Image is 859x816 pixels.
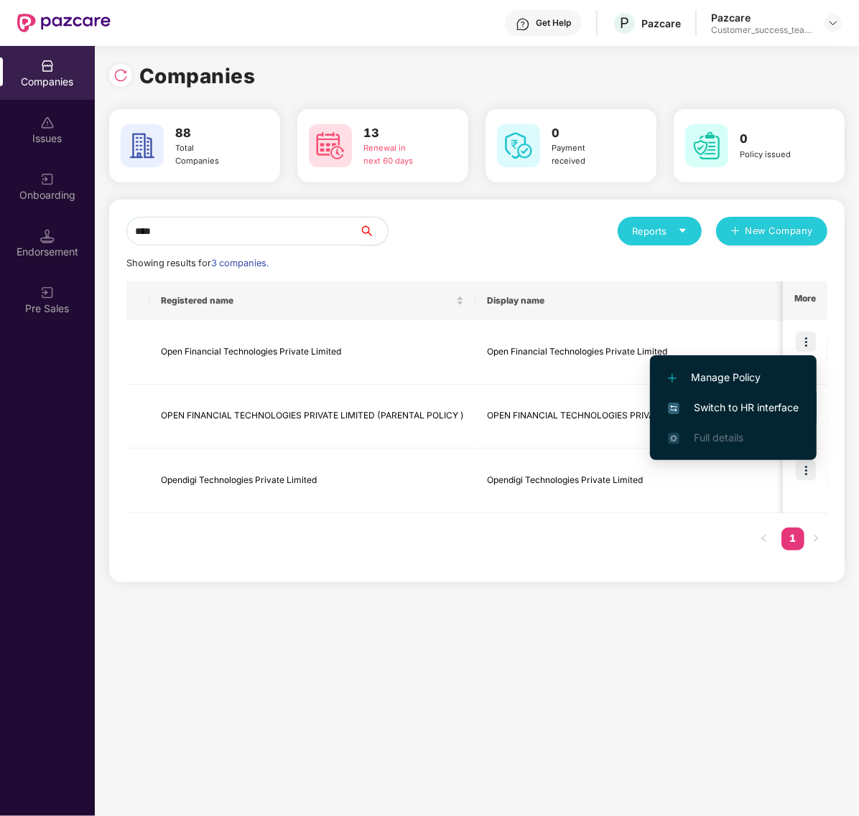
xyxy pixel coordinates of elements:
button: search [358,217,389,245]
span: plus [730,226,740,238]
div: Total Companies [175,142,231,167]
img: svg+xml;base64,PHN2ZyBpZD0iUmVsb2FkLTMyeDMyIiB4bWxucz0iaHR0cDovL3d3dy53My5vcmcvMjAwMC9zdmciIHdpZH... [113,68,128,83]
button: left [753,527,776,550]
span: caret-down [678,226,687,235]
span: New Company [746,224,814,238]
img: icon [796,332,816,352]
h3: 13 [363,124,419,143]
div: Customer_success_team_lead [711,24,812,36]
span: Display name [487,295,779,306]
img: svg+xml;base64,PHN2ZyB4bWxucz0iaHR0cDovL3d3dy53My5vcmcvMjAwMC9zdmciIHdpZHRoPSI2MCIgaGVpZ2h0PSI2MC... [121,124,164,167]
td: OPEN FINANCIAL TECHNOLOGIES PRIVATE LIMITED (PARENTAL POLICY ) [475,385,802,449]
div: Policy issued [740,149,795,161]
td: Open Financial Technologies Private Limited [149,320,475,385]
img: svg+xml;base64,PHN2ZyB4bWxucz0iaHR0cDovL3d3dy53My5vcmcvMjAwMC9zdmciIHdpZHRoPSI2MCIgaGVpZ2h0PSI2MC... [497,124,540,167]
img: svg+xml;base64,PHN2ZyBpZD0iRHJvcGRvd24tMzJ4MzIiIHhtbG5zPSJodHRwOi8vd3d3LnczLm9yZy8yMDAwL3N2ZyIgd2... [827,17,839,29]
a: 1 [781,527,804,549]
h3: 0 [740,130,795,149]
img: svg+xml;base64,PHN2ZyB3aWR0aD0iMjAiIGhlaWdodD0iMjAiIHZpZXdCb3g9IjAgMCAyMCAyMCIgZmlsbD0ibm9uZSIgeG... [40,286,55,300]
h3: 88 [175,124,231,143]
img: svg+xml;base64,PHN2ZyBpZD0iSGVscC0zMngzMiIgeG1sbnM9Imh0dHA6Ly93d3cudzMub3JnLzIwMDAvc3ZnIiB3aWR0aD... [516,17,530,32]
h1: Companies [139,60,256,92]
td: Opendigi Technologies Private Limited [475,449,802,513]
span: Registered name [161,295,453,306]
th: Display name [475,281,802,320]
img: svg+xml;base64,PHN2ZyB3aWR0aD0iMTQuNSIgaGVpZ2h0PSIxNC41IiB2aWV3Qm94PSIwIDAgMTYgMTYiIGZpbGw9Im5vbm... [40,229,55,243]
img: svg+xml;base64,PHN2ZyB4bWxucz0iaHR0cDovL3d3dy53My5vcmcvMjAwMC9zdmciIHdpZHRoPSIxMi4yMDEiIGhlaWdodD... [668,374,677,383]
img: icon [796,460,816,480]
img: svg+xml;base64,PHN2ZyB3aWR0aD0iMjAiIGhlaWdodD0iMjAiIHZpZXdCb3g9IjAgMCAyMCAyMCIgZmlsbD0ibm9uZSIgeG... [40,172,55,187]
img: svg+xml;base64,PHN2ZyB4bWxucz0iaHR0cDovL3d3dy53My5vcmcvMjAwMC9zdmciIHdpZHRoPSIxNi4zNjMiIGhlaWdodD... [668,433,679,444]
div: Payment received [552,142,607,167]
span: Switch to HR interface [668,400,799,416]
img: svg+xml;base64,PHN2ZyB4bWxucz0iaHR0cDovL3d3dy53My5vcmcvMjAwMC9zdmciIHdpZHRoPSI2MCIgaGVpZ2h0PSI2MC... [309,124,352,167]
li: Previous Page [753,527,776,550]
span: 3 companies. [211,258,269,268]
div: Renewal in next 60 days [363,142,419,167]
button: right [804,527,827,550]
button: plusNew Company [716,217,827,245]
h3: 0 [552,124,607,143]
span: Full details [694,431,743,444]
img: New Pazcare Logo [17,14,111,32]
td: OPEN FINANCIAL TECHNOLOGIES PRIVATE LIMITED (PARENTAL POLICY ) [149,385,475,449]
div: Reports [632,224,687,238]
img: svg+xml;base64,PHN2ZyB4bWxucz0iaHR0cDovL3d3dy53My5vcmcvMjAwMC9zdmciIHdpZHRoPSI2MCIgaGVpZ2h0PSI2MC... [685,124,728,167]
span: left [760,534,769,543]
img: svg+xml;base64,PHN2ZyB4bWxucz0iaHR0cDovL3d3dy53My5vcmcvMjAwMC9zdmciIHdpZHRoPSIxNiIgaGVpZ2h0PSIxNi... [668,403,679,414]
span: Manage Policy [668,370,799,385]
td: Opendigi Technologies Private Limited [149,449,475,513]
th: More [783,281,827,320]
div: Get Help [536,17,571,29]
span: search [358,225,388,237]
span: right [812,534,820,543]
td: Open Financial Technologies Private Limited [475,320,802,385]
li: Next Page [804,527,827,550]
span: P [620,14,629,32]
li: 1 [781,527,804,550]
th: Registered name [149,281,475,320]
img: svg+xml;base64,PHN2ZyBpZD0iSXNzdWVzX2Rpc2FibGVkIiB4bWxucz0iaHR0cDovL3d3dy53My5vcmcvMjAwMC9zdmciIH... [40,116,55,130]
div: Pazcare [641,17,681,30]
div: Pazcare [711,11,812,24]
img: svg+xml;base64,PHN2ZyBpZD0iQ29tcGFuaWVzIiB4bWxucz0iaHR0cDovL3d3dy53My5vcmcvMjAwMC9zdmciIHdpZHRoPS... [40,59,55,73]
span: Showing results for [126,258,269,268]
